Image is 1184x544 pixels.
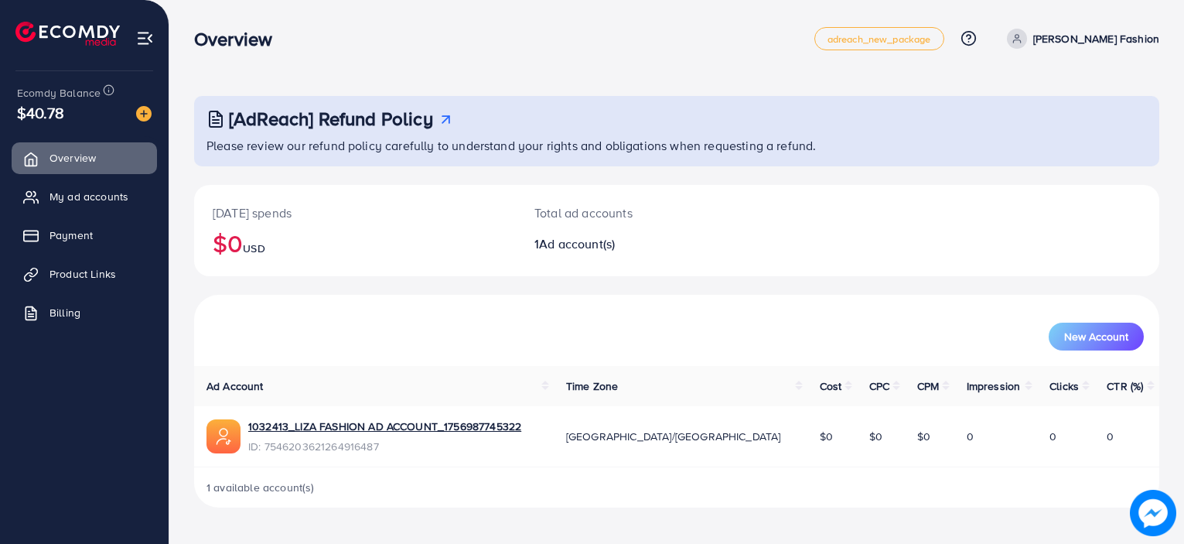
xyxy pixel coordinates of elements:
[869,378,889,394] span: CPC
[49,189,128,204] span: My ad accounts
[136,106,152,121] img: image
[17,101,64,124] span: $40.78
[539,235,615,252] span: Ad account(s)
[1130,490,1176,536] img: image
[566,429,781,444] span: [GEOGRAPHIC_DATA]/[GEOGRAPHIC_DATA]
[827,34,931,44] span: adreach_new_package
[566,378,618,394] span: Time Zone
[917,429,930,444] span: $0
[820,378,842,394] span: Cost
[206,419,241,453] img: ic-ads-acc.e4c84228.svg
[1107,378,1143,394] span: CTR (%)
[12,297,157,328] a: Billing
[49,228,93,243] span: Payment
[229,108,433,130] h3: [AdReach] Refund Policy
[248,439,521,454] span: ID: 7546203621264916487
[1049,378,1079,394] span: Clicks
[534,204,739,222] p: Total ad accounts
[534,237,739,251] h2: 1
[12,142,157,173] a: Overview
[12,258,157,289] a: Product Links
[206,480,315,495] span: 1 available account(s)
[206,136,1150,155] p: Please review our refund policy carefully to understand your rights and obligations when requesti...
[1064,331,1128,342] span: New Account
[967,429,974,444] span: 0
[15,22,120,46] img: logo
[1033,29,1159,48] p: [PERSON_NAME] Fashion
[49,266,116,282] span: Product Links
[1049,323,1144,351] button: New Account
[248,419,521,434] a: 1032413_LIZA FASHION AD ACCOUNT_1756987745322
[869,429,882,444] span: $0
[12,220,157,251] a: Payment
[12,181,157,212] a: My ad accounts
[49,305,80,320] span: Billing
[243,241,264,256] span: USD
[967,378,1021,394] span: Impression
[49,150,96,166] span: Overview
[820,429,833,444] span: $0
[814,27,944,50] a: adreach_new_package
[1107,429,1114,444] span: 0
[206,378,264,394] span: Ad Account
[136,29,154,47] img: menu
[1001,29,1159,49] a: [PERSON_NAME] Fashion
[194,28,285,50] h3: Overview
[1049,429,1056,444] span: 0
[17,85,101,101] span: Ecomdy Balance
[213,228,497,258] h2: $0
[213,204,497,222] p: [DATE] spends
[917,378,939,394] span: CPM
